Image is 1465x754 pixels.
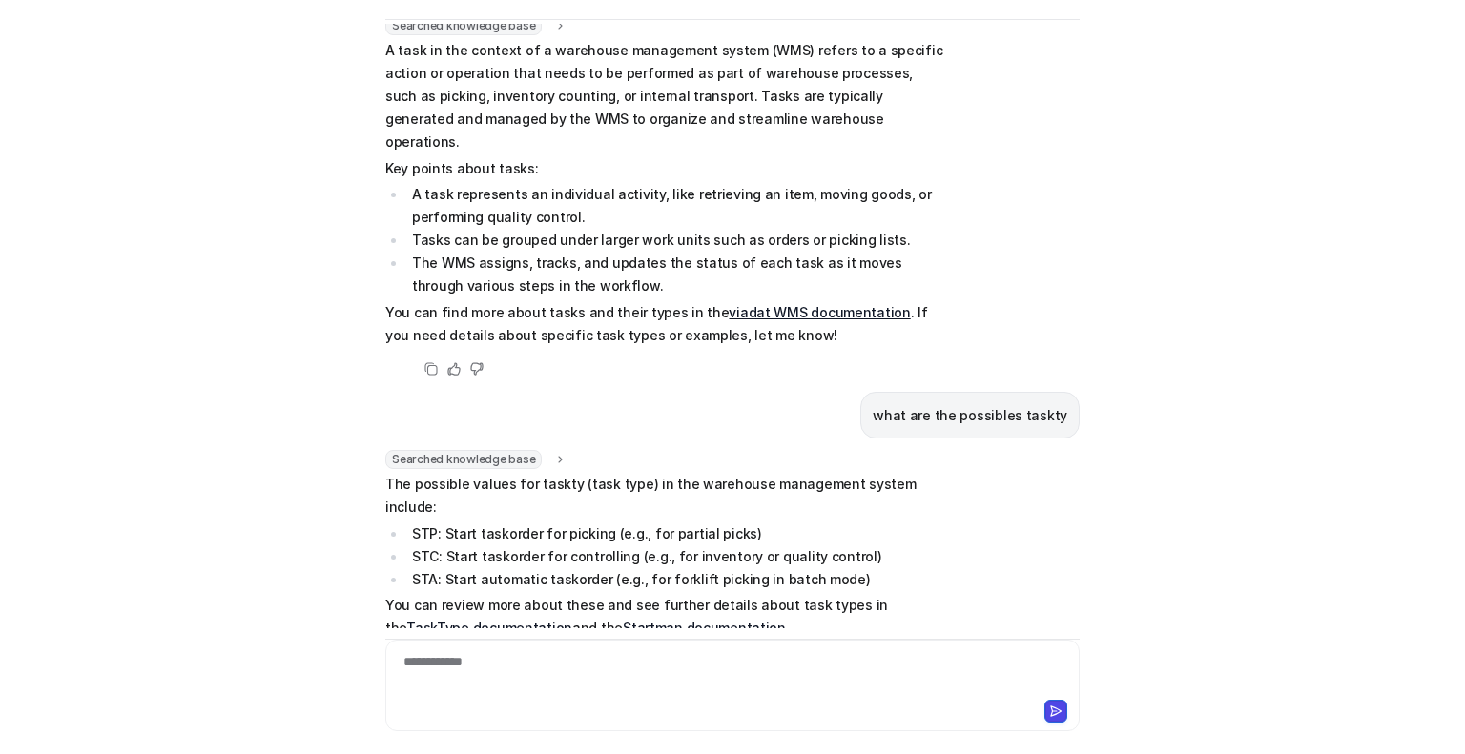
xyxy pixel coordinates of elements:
span: Searched knowledge base [385,450,542,469]
a: viadat WMS documentation [729,304,910,320]
li: STA: Start automatic taskorder (e.g., for forklift picking in batch mode) [406,568,943,591]
p: You can find more about tasks and their types in the . If you need details about specific task ty... [385,301,943,347]
a: TaskType documentation [406,620,572,636]
li: The WMS assigns, tracks, and updates the status of each task as it moves through various steps in... [406,252,943,297]
li: A task represents an individual activity, like retrieving an item, moving goods, or performing qu... [406,183,943,229]
li: STC: Start taskorder for controlling (e.g., for inventory or quality control) [406,545,943,568]
li: STP: Start taskorder for picking (e.g., for partial picks) [406,522,943,545]
a: Startman documentation [623,620,786,636]
p: The possible values for taskty (task type) in the warehouse management system include: [385,473,943,519]
p: A task in the context of a warehouse management system (WMS) refers to a specific action or opera... [385,39,943,153]
li: Tasks can be grouped under larger work units such as orders or picking lists. [406,229,943,252]
p: You can review more about these and see further details about task types in the and the . [385,594,943,640]
span: Searched knowledge base [385,16,542,35]
p: Key points about tasks: [385,157,943,180]
p: what are the possibles taskty [873,404,1067,427]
